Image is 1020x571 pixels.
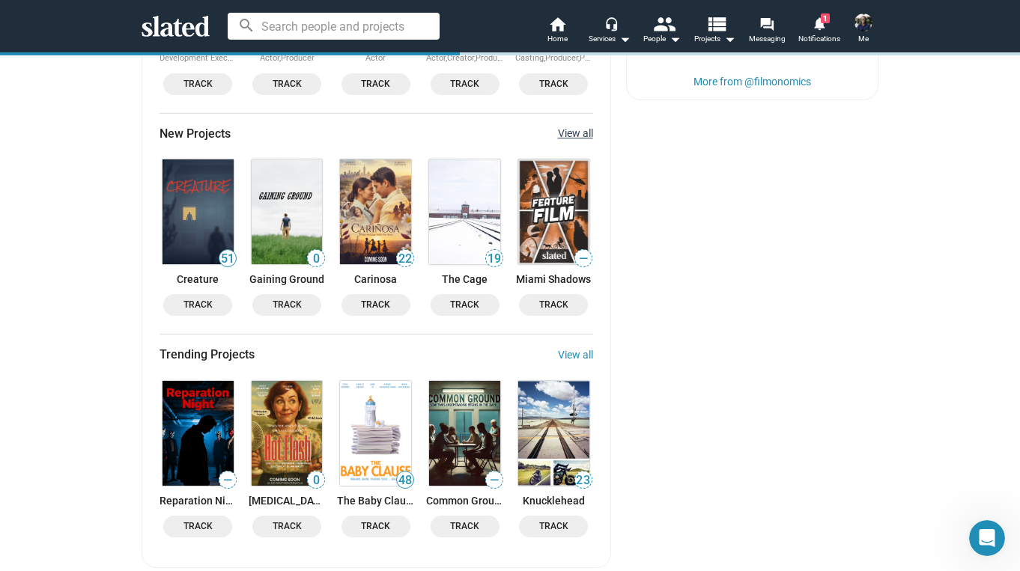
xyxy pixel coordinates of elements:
[429,381,500,486] img: Common Ground
[350,76,401,92] span: Track
[688,15,741,48] button: Projects
[440,76,491,92] span: Track
[426,273,503,285] a: The Cage
[720,30,738,48] mat-icon: arrow_drop_down
[558,349,593,361] a: View all
[515,378,592,489] a: Knucklehead
[160,126,231,141] span: New Projects
[160,53,247,63] span: Development Executive,
[163,73,232,95] button: Track
[666,30,684,48] mat-icon: arrow_drop_down
[558,127,593,139] a: View all
[858,30,869,48] span: Me
[163,294,232,316] button: Track
[172,519,223,534] span: Track
[545,53,580,63] span: Producer,
[172,297,223,313] span: Track
[486,251,503,266] span: 19
[548,15,566,33] mat-icon: home
[431,294,500,316] button: Track
[515,53,545,63] span: Casting,
[163,159,234,264] img: Creature
[583,15,636,48] button: Services
[575,251,592,266] span: —
[429,159,500,264] img: The Cage
[643,30,681,48] div: People
[821,13,830,23] span: 1
[249,273,326,285] a: Gaining Ground
[308,473,324,488] span: 0
[616,30,634,48] mat-icon: arrow_drop_down
[308,251,324,266] span: 0
[636,15,688,48] button: People
[340,381,411,486] img: The Baby Clause
[397,251,413,266] span: 22
[440,519,491,534] span: Track
[604,16,618,30] mat-icon: headset_mic
[749,30,786,48] span: Messaging
[252,294,321,316] button: Track
[249,495,326,507] a: [MEDICAL_DATA]
[589,30,631,48] div: Services
[252,73,321,95] button: Track
[476,53,510,63] span: Producer,
[337,495,414,507] a: The Baby Clause
[705,13,727,34] mat-icon: view_list
[531,15,583,48] a: Home
[426,495,503,507] a: Common Ground
[172,76,223,92] span: Track
[252,381,323,486] img: Hot Flash
[693,76,811,88] a: More from @filmonomics
[397,473,413,488] span: 48
[741,15,793,48] a: Messaging
[447,53,476,63] span: Creator,
[350,519,401,534] span: Track
[653,13,675,34] mat-icon: people
[759,16,774,31] mat-icon: forum
[261,519,312,534] span: Track
[260,53,281,63] span: Actor,
[528,519,579,534] span: Track
[249,378,326,489] a: Hot Flash
[846,10,881,49] button: Joel LawsonMe
[515,495,592,507] a: Knucklehead
[575,473,592,488] span: 23
[547,30,568,48] span: Home
[228,13,440,40] input: Search people and projects
[426,156,503,267] a: The Cage
[426,378,503,489] a: Common Ground
[341,73,410,95] button: Track
[337,156,414,267] a: Carinosa
[440,297,491,313] span: Track
[281,53,315,63] span: Producer
[515,273,592,285] a: Miami Shadows
[519,294,588,316] button: Track
[341,516,410,537] button: Track
[969,520,1005,556] iframe: Intercom live chat
[252,159,323,264] img: Gaining Ground
[528,76,579,92] span: Track
[160,378,237,489] a: Reparation Night
[798,30,840,48] span: Notifications
[160,495,237,507] a: Reparation Night
[486,473,503,487] span: —
[163,381,234,486] img: Reparation Night
[431,516,500,537] button: Track
[580,53,666,63] span: Production Coordinator
[337,378,414,489] a: The Baby Clause
[515,156,592,267] a: Miami Shadows
[337,273,414,285] a: Carinosa
[694,30,735,48] span: Projects
[518,381,589,486] img: Knucklehead
[426,53,447,63] span: Actor,
[341,294,410,316] button: Track
[261,76,312,92] span: Track
[219,251,236,266] span: 51
[519,516,588,537] button: Track
[519,73,588,95] button: Track
[219,473,236,487] span: —
[163,516,232,537] button: Track
[431,73,500,95] button: Track
[793,15,846,48] a: 1Notifications
[249,156,326,267] a: Gaining Ground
